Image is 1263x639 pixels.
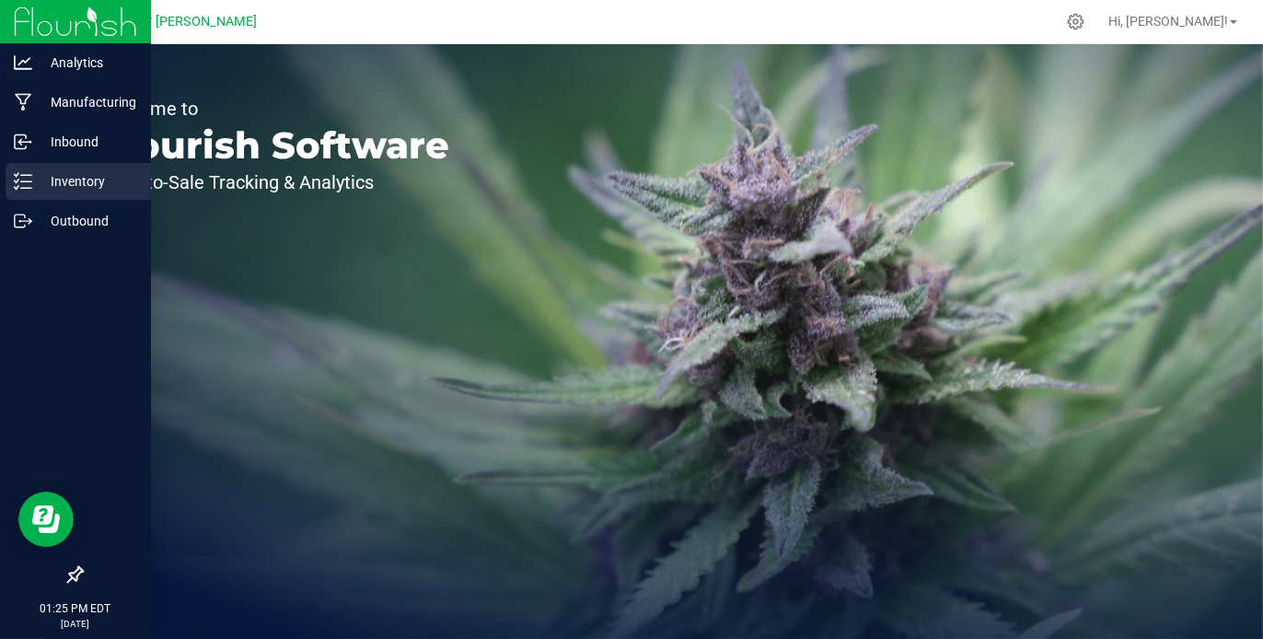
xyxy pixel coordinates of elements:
[8,600,143,617] p: 01:25 PM EDT
[32,210,143,232] p: Outbound
[1064,13,1087,30] div: Manage settings
[32,91,143,113] p: Manufacturing
[14,133,32,151] inline-svg: Inbound
[99,99,449,118] p: Welcome to
[32,131,143,153] p: Inbound
[32,170,143,192] p: Inventory
[14,93,32,111] inline-svg: Manufacturing
[119,14,258,29] span: Major [PERSON_NAME]
[18,492,74,547] iframe: Resource center
[1108,14,1228,29] span: Hi, [PERSON_NAME]!
[99,127,449,164] p: Flourish Software
[14,172,32,191] inline-svg: Inventory
[32,52,143,74] p: Analytics
[99,173,449,192] p: Seed-to-Sale Tracking & Analytics
[14,212,32,230] inline-svg: Outbound
[8,617,143,631] p: [DATE]
[14,53,32,72] inline-svg: Analytics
